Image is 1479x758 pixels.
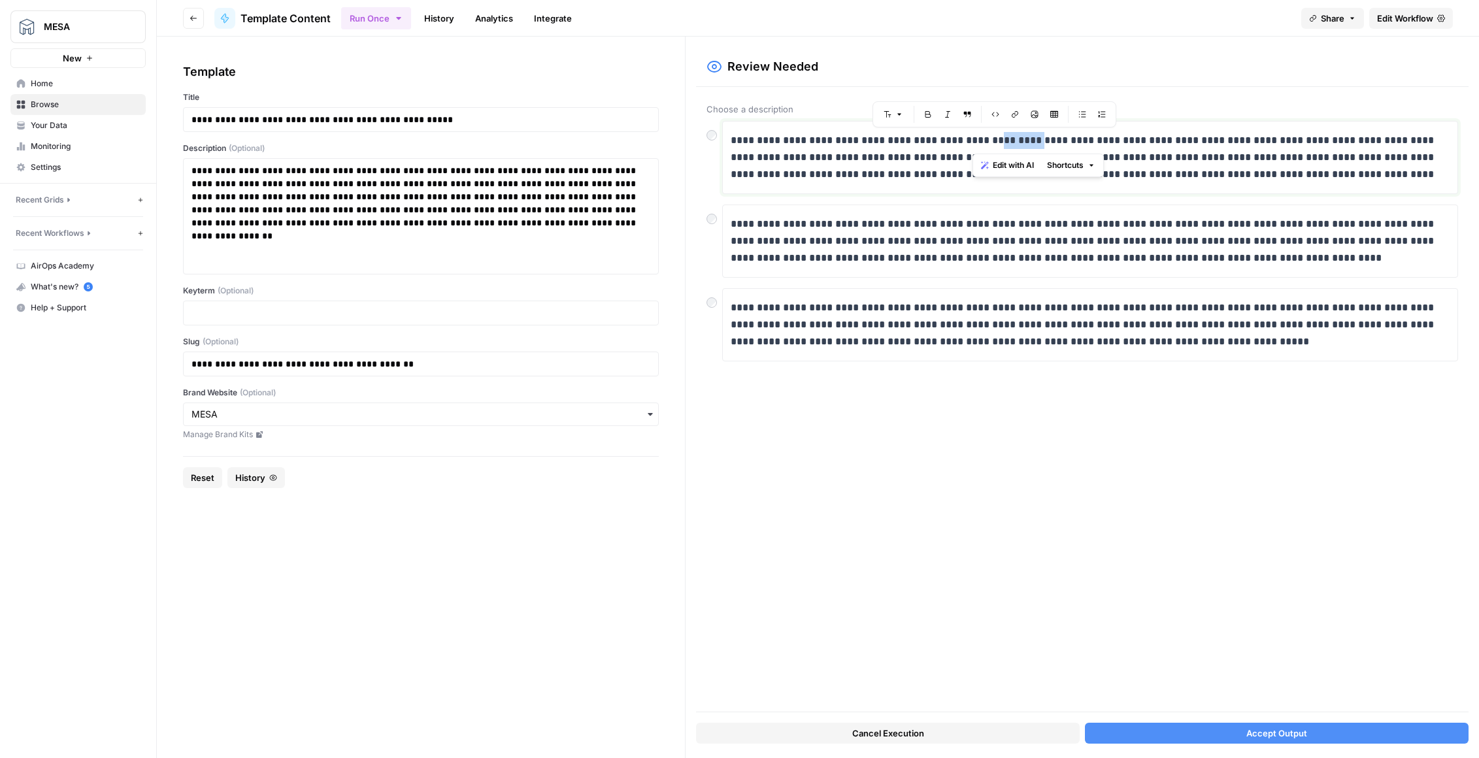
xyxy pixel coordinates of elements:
[1085,723,1469,744] button: Accept Output
[183,285,659,297] label: Keyterm
[31,99,140,110] span: Browse
[44,20,123,33] span: MESA
[31,260,140,272] span: AirOps Academy
[1377,12,1433,25] span: Edit Workflow
[240,387,276,399] span: (Optional)
[1321,12,1344,25] span: Share
[10,255,146,276] a: AirOps Academy
[84,282,93,291] a: 5
[1042,157,1101,174] button: Shortcuts
[241,10,331,26] span: Template Content
[183,387,659,399] label: Brand Website
[1301,8,1364,29] button: Share
[16,194,135,206] button: Recent Grids
[203,336,239,348] span: (Optional)
[706,103,1458,116] span: Choose a description
[16,227,84,239] span: Recent Workflows
[1047,159,1084,171] span: Shortcuts
[852,727,924,740] span: Cancel Execution
[696,723,1080,744] button: Cancel Execution
[15,15,39,39] img: MESA Logo
[183,429,659,440] a: Manage Brand Kits
[1246,727,1307,740] span: Accept Output
[10,136,146,157] a: Monitoring
[191,408,650,421] input: MESA
[10,10,146,43] button: Workspace: MESA
[10,157,146,178] a: Settings
[467,8,521,29] a: Analytics
[31,140,140,152] span: Monitoring
[31,161,140,173] span: Settings
[235,471,265,484] span: History
[31,78,140,90] span: Home
[993,159,1034,171] span: Edit with AI
[11,277,145,297] div: What's new?
[526,8,580,29] a: Integrate
[10,276,146,297] button: What's new? 5
[227,467,285,488] button: History
[183,142,659,154] label: Description
[183,336,659,348] label: Slug
[31,120,140,131] span: Your Data
[218,285,254,297] span: (Optional)
[183,63,659,81] div: Template
[16,227,135,239] button: Recent Workflows
[1369,8,1453,29] a: Edit Workflow
[10,48,146,68] button: New
[16,194,64,206] span: Recent Grids
[63,52,82,65] span: New
[727,58,818,76] h2: Review Needed
[10,297,146,318] button: Help + Support
[31,302,140,314] span: Help + Support
[341,7,411,29] button: Run Once
[191,471,214,484] span: Reset
[86,284,90,290] text: 5
[10,115,146,136] a: Your Data
[976,157,1039,174] button: Edit with AI
[10,94,146,115] a: Browse
[214,8,331,29] a: Template Content
[183,467,222,488] button: Reset
[416,8,462,29] a: History
[183,91,659,103] label: Title
[10,73,146,94] a: Home
[229,142,265,154] span: (Optional)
